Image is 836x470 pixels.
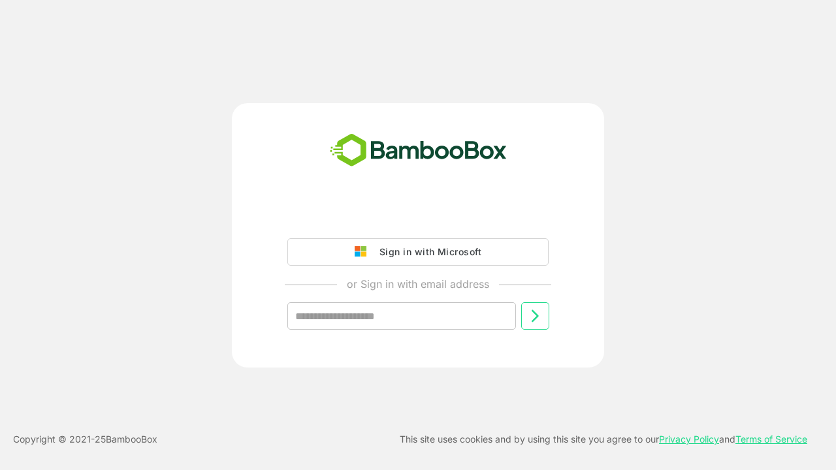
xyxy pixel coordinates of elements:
a: Privacy Policy [659,433,719,445]
p: This site uses cookies and by using this site you agree to our and [400,431,807,447]
p: or Sign in with email address [347,276,489,292]
div: Sign in with Microsoft [373,243,481,260]
img: bamboobox [323,129,514,172]
a: Terms of Service [735,433,807,445]
img: google [355,246,373,258]
iframe: Sign in with Google Button [281,202,555,230]
button: Sign in with Microsoft [287,238,549,266]
p: Copyright © 2021- 25 BambooBox [13,431,157,447]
